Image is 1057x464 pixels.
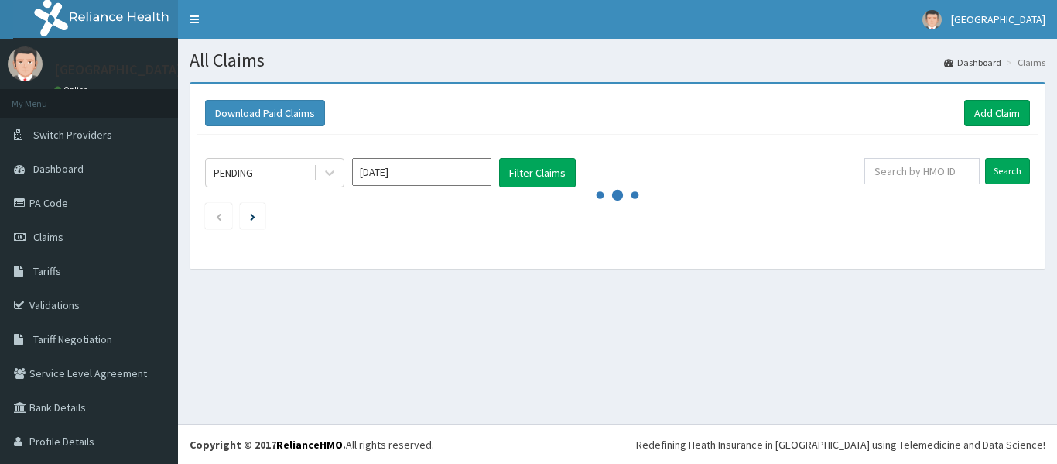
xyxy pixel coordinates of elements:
[1003,56,1045,69] li: Claims
[214,165,253,180] div: PENDING
[985,158,1030,184] input: Search
[33,230,63,244] span: Claims
[33,332,112,346] span: Tariff Negotiation
[8,46,43,81] img: User Image
[864,158,980,184] input: Search by HMO ID
[352,158,491,186] input: Select Month and Year
[215,209,222,223] a: Previous page
[54,84,91,95] a: Online
[276,438,343,452] a: RelianceHMO
[964,100,1030,126] a: Add Claim
[178,424,1057,464] footer: All rights reserved.
[636,437,1045,452] div: Redefining Heath Insurance in [GEOGRAPHIC_DATA] using Telemedicine and Data Science!
[54,63,182,77] p: [GEOGRAPHIC_DATA]
[190,438,346,452] strong: Copyright © 2017 .
[944,56,1001,69] a: Dashboard
[33,264,61,278] span: Tariffs
[205,100,325,126] button: Download Paid Claims
[250,209,255,223] a: Next page
[951,12,1045,26] span: [GEOGRAPHIC_DATA]
[33,128,112,142] span: Switch Providers
[922,10,942,29] img: User Image
[190,50,1045,70] h1: All Claims
[499,158,576,187] button: Filter Claims
[594,172,641,218] svg: audio-loading
[33,162,84,176] span: Dashboard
